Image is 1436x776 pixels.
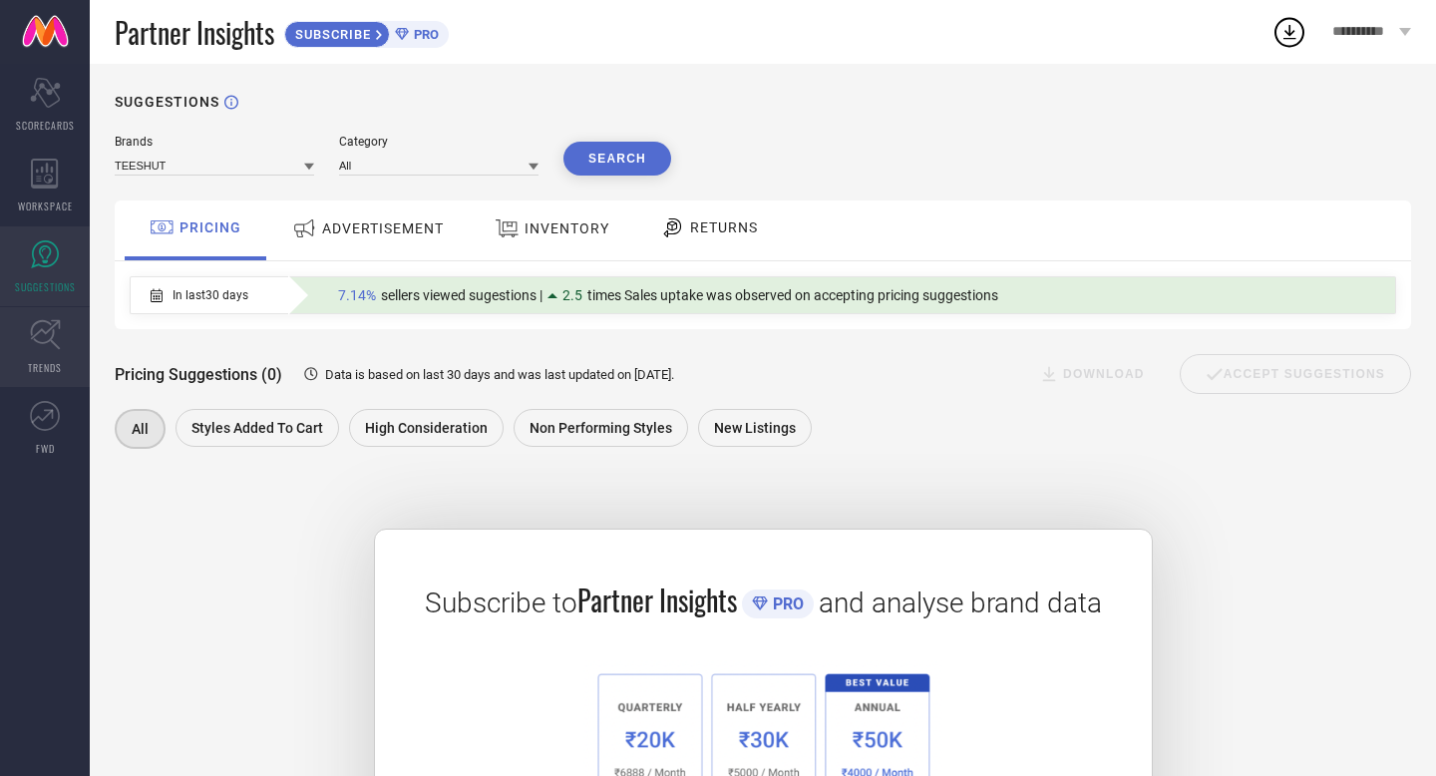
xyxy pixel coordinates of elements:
[18,198,73,213] span: WORKSPACE
[28,360,62,375] span: TRENDS
[587,287,998,303] span: times Sales uptake was observed on accepting pricing suggestions
[768,594,804,613] span: PRO
[132,421,149,437] span: All
[322,220,444,236] span: ADVERTISEMENT
[284,16,449,48] a: SUBSCRIBEPRO
[328,282,1008,308] div: Percentage of sellers who have viewed suggestions for the current Insight Type
[285,27,376,42] span: SUBSCRIBE
[15,279,76,294] span: SUGGESTIONS
[563,142,671,176] button: Search
[338,287,376,303] span: 7.14%
[325,367,674,382] span: Data is based on last 30 days and was last updated on [DATE] .
[690,219,758,235] span: RETURNS
[115,12,274,53] span: Partner Insights
[16,118,75,133] span: SCORECARDS
[365,420,488,436] span: High Consideration
[1180,354,1411,394] div: Accept Suggestions
[115,365,282,384] span: Pricing Suggestions (0)
[381,287,542,303] span: sellers viewed sugestions |
[562,287,582,303] span: 2.5
[525,220,609,236] span: INVENTORY
[36,441,55,456] span: FWD
[191,420,323,436] span: Styles Added To Cart
[115,94,219,110] h1: SUGGESTIONS
[179,219,241,235] span: PRICING
[714,420,796,436] span: New Listings
[425,586,577,619] span: Subscribe to
[819,586,1102,619] span: and analyse brand data
[173,288,248,302] span: In last 30 days
[1271,14,1307,50] div: Open download list
[115,135,314,149] div: Brands
[530,420,672,436] span: Non Performing Styles
[409,27,439,42] span: PRO
[339,135,538,149] div: Category
[577,580,737,620] span: Partner Insights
